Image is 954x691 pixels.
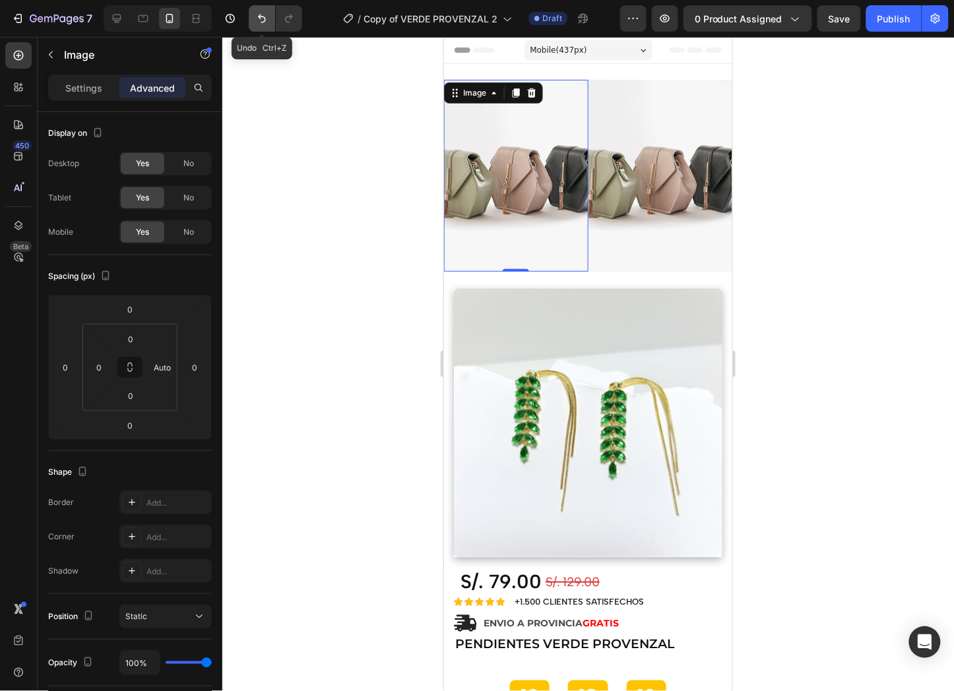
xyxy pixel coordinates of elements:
div: Display on [48,125,106,142]
span: Save [829,13,850,24]
div: S/. 129.00 [100,535,157,556]
div: Spacing (px) [48,268,113,285]
div: 13 [77,646,95,672]
div: 18 [135,646,154,672]
div: 450 [13,140,32,151]
div: Add... [146,566,208,578]
button: Save [817,5,861,32]
input: auto [152,357,172,377]
button: Publish [866,5,922,32]
div: Add... [146,531,208,543]
div: S/. 79.00 [15,531,99,558]
p: 7 [86,11,92,26]
iframe: Design area [444,37,732,691]
div: Shape [48,464,90,481]
div: Position [48,608,96,626]
div: Open Intercom Messenger [909,626,941,658]
div: Corner [48,531,75,543]
div: Mobile [48,226,73,238]
span: No [183,226,194,238]
div: Desktop [48,158,79,169]
div: Shadow [48,565,79,577]
div: Undo/Redo [249,5,302,32]
span: No [183,192,194,204]
div: Beta [10,241,32,252]
span: ENVIO A PROVINCIA [40,580,139,592]
div: Opacity [48,654,96,672]
span: Yes [136,226,149,238]
span: 0 product assigned [695,12,782,26]
p: Advanced [130,81,175,95]
input: Auto [120,651,160,675]
p: Image [64,47,176,63]
input: 0px [117,386,144,406]
div: Add... [146,497,208,509]
div: Tablet [48,192,71,204]
span: / [358,12,361,26]
button: 7 [5,5,98,32]
input: 0 [117,415,143,435]
button: Static [119,605,212,628]
div: 19 [193,646,212,672]
img: image_demo.jpg [144,43,289,235]
input: 0 [55,357,75,377]
span: Draft [542,13,562,24]
span: Yes [136,158,149,169]
p: +1.500 CLIENTES SATISFECHOS [71,560,200,571]
input: 0 [185,357,205,377]
span: No [183,158,194,169]
button: 0 product assigned [684,5,812,32]
strong: GRATIS [139,580,175,592]
span: Static [125,611,147,621]
span: Copy of VERDE PROVENZAL 2 [364,12,497,26]
input: 0px [89,357,109,377]
input: 0 [117,299,143,319]
div: Publish [877,12,910,26]
p: Settings [65,81,102,95]
input: 0px [117,329,144,349]
h1: PENDIENTES VERDE PROVENZAL [10,598,232,617]
span: Yes [136,192,149,204]
div: Border [48,496,74,508]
